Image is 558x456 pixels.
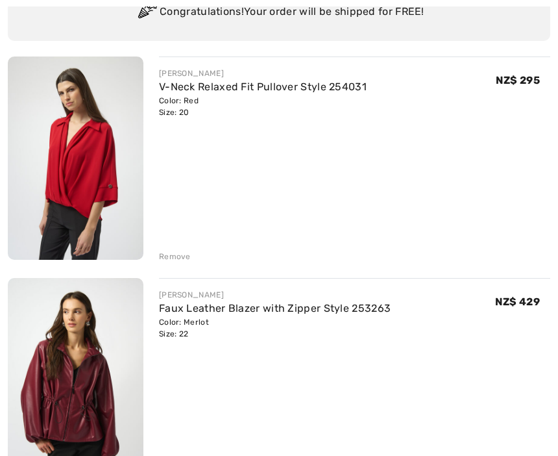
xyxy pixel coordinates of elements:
a: Faux Leather Blazer with Zipper Style 253263 [159,302,391,314]
div: Color: Red Size: 20 [159,95,367,118]
span: NZ$ 429 [495,296,540,308]
div: [PERSON_NAME] [159,68,367,79]
div: Remove [159,251,191,262]
div: [PERSON_NAME] [159,289,391,301]
span: NZ$ 295 [496,74,540,86]
img: V-Neck Relaxed Fit Pullover Style 254031 [8,57,143,260]
a: V-Neck Relaxed Fit Pullover Style 254031 [159,81,367,93]
div: Color: Merlot Size: 22 [159,316,391,340]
